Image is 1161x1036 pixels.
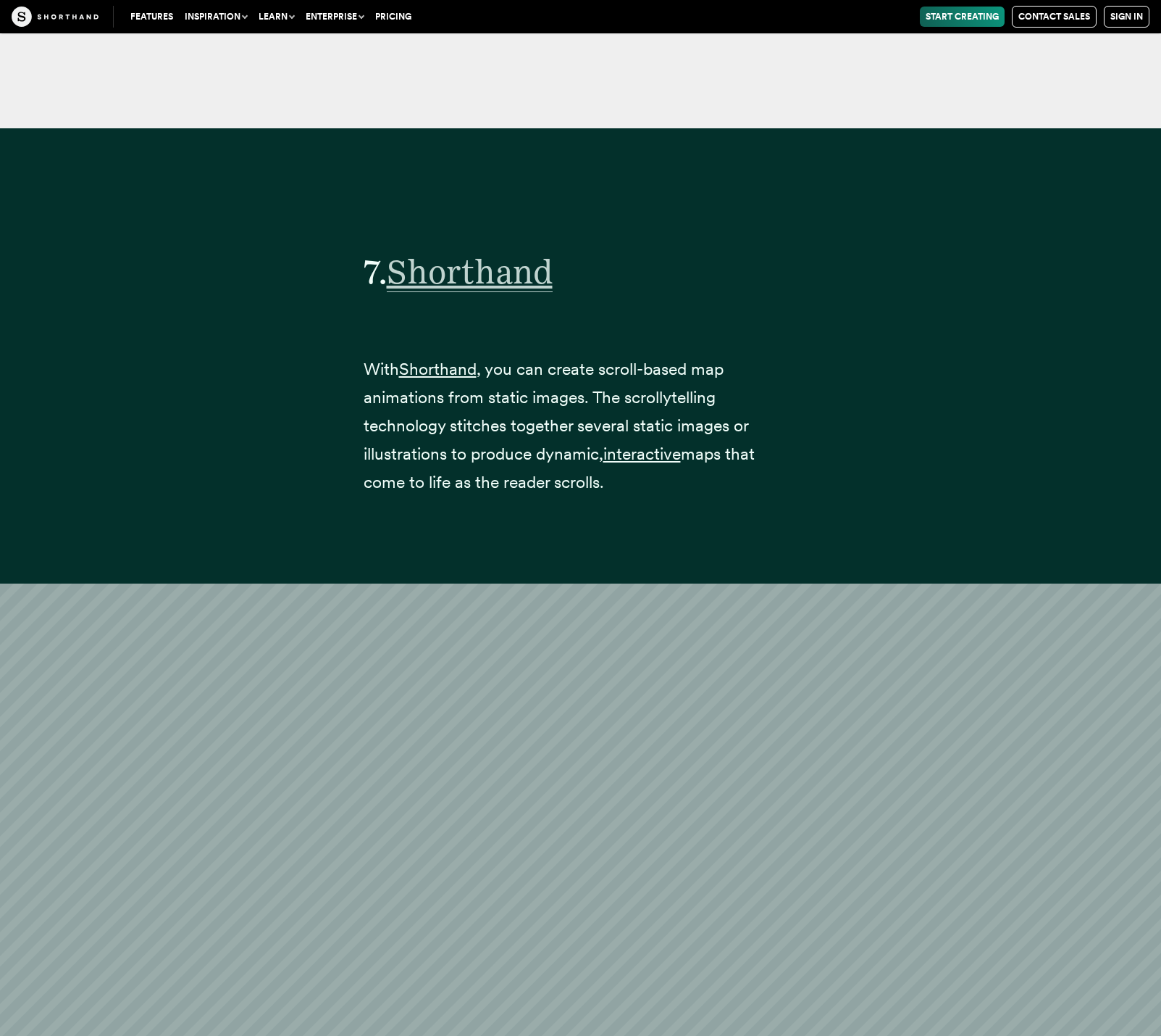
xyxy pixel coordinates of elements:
a: Shorthand [399,359,477,379]
a: Shorthand [387,252,553,291]
a: interactive [603,444,681,464]
a: Pricing [369,7,417,27]
a: Contact Sales [1012,6,1097,28]
a: Features [125,7,179,27]
a: Start Creating [920,7,1005,27]
span: maps that come to life as the reader scrolls. [364,444,755,492]
button: Learn [253,7,300,27]
span: With [364,359,399,379]
img: The Craft [12,7,99,27]
a: Sign in [1104,6,1149,28]
span: , you can create scroll-based map animations from static images. The scrollytelling technology st... [364,359,748,464]
span: 7. [364,252,387,291]
button: Inspiration [179,7,253,27]
button: Enterprise [300,7,369,27]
